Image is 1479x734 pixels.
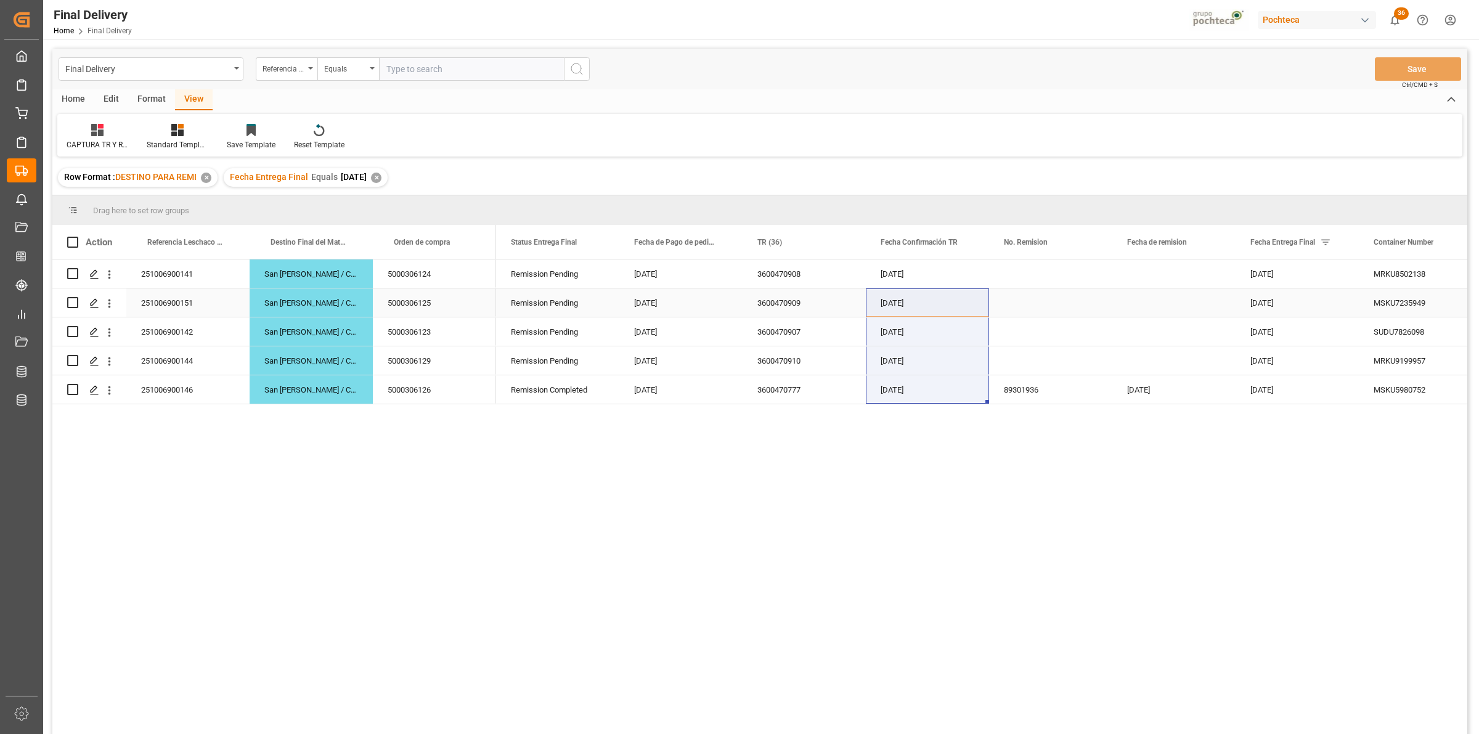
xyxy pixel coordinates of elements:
span: Equals [311,172,338,182]
div: 3600470907 [743,317,866,346]
div: Equals [324,60,366,75]
div: [DATE] [866,346,989,375]
div: View [175,89,213,110]
div: Remission Pending [496,317,619,346]
span: Container Number [1374,238,1433,247]
span: Fecha de remision [1127,238,1187,247]
div: 251006900151 [126,288,250,317]
div: [DATE] [866,317,989,346]
div: 5000306124 [373,259,496,288]
div: Referencia Leschaco (Impo) [263,60,304,75]
div: Pochteca [1258,11,1376,29]
button: open menu [317,57,379,81]
span: Ctrl/CMD + S [1402,80,1438,89]
div: ✕ [201,173,211,183]
span: Fecha de Pago de pedimento [634,238,717,247]
div: 251006900144 [126,346,250,375]
div: 5000306123 [373,317,496,346]
div: [DATE] [1112,375,1236,404]
div: [DATE] [1236,259,1359,288]
button: open menu [59,57,243,81]
div: 3600470910 [743,346,866,375]
div: 3600470777 [743,375,866,404]
div: Action [86,237,112,248]
a: Home [54,27,74,35]
div: [DATE] [619,259,743,288]
span: 36 [1394,7,1409,20]
button: Save [1375,57,1461,81]
div: 251006900141 [126,259,250,288]
div: [DATE] [1236,317,1359,346]
span: Drag here to set row groups [93,206,189,215]
button: search button [564,57,590,81]
div: Final Delivery [65,60,230,76]
div: Remission Completed [496,375,619,404]
button: show 36 new notifications [1381,6,1409,34]
div: [DATE] [866,288,989,317]
span: TR (36) [757,238,782,247]
div: [DATE] [866,375,989,404]
span: Row Format : [64,172,115,182]
span: Fecha Entrega Final [230,172,308,182]
div: [DATE] [1236,288,1359,317]
div: San [PERSON_NAME] / CDMX [250,259,373,288]
div: ✕ [371,173,381,183]
div: [DATE] [619,288,743,317]
button: open menu [256,57,317,81]
div: 5000306129 [373,346,496,375]
span: Fecha Confirmación TR [881,238,958,247]
div: San [PERSON_NAME] / CDMX [250,288,373,317]
div: 3600470908 [743,259,866,288]
div: Format [128,89,175,110]
button: Help Center [1409,6,1436,34]
span: DESTINO PARA REMI [115,172,197,182]
div: Reset Template [294,139,344,150]
div: Remission Pending [496,259,619,288]
div: Press SPACE to select this row. [52,317,496,346]
span: Status Entrega Final [511,238,577,247]
div: Remission Pending [496,346,619,375]
div: [DATE] [619,317,743,346]
div: Press SPACE to select this row. [52,288,496,317]
div: [DATE] [1236,375,1359,404]
img: pochtecaImg.jpg_1689854062.jpg [1189,9,1250,31]
div: 251006900142 [126,317,250,346]
div: Home [52,89,94,110]
div: Press SPACE to select this row. [52,346,496,375]
div: 5000306126 [373,375,496,404]
div: Press SPACE to select this row. [52,375,496,404]
div: San [PERSON_NAME] / CDMX [250,375,373,404]
div: San [PERSON_NAME] / CDMX [250,317,373,346]
span: Referencia Leschaco (Impo) [147,238,224,247]
div: Remission Pending [496,288,619,317]
div: Final Delivery [54,6,132,24]
span: [DATE] [341,172,367,182]
div: [DATE] [866,259,989,288]
input: Type to search [379,57,564,81]
div: Press SPACE to select this row. [52,259,496,288]
div: Save Template [227,139,275,150]
div: Standard Templates [147,139,208,150]
div: San [PERSON_NAME] / CDMX [250,346,373,375]
div: 3600470909 [743,288,866,317]
div: 5000306125 [373,288,496,317]
span: Orden de compra [394,238,450,247]
button: Pochteca [1258,8,1381,31]
div: CAPTURA TR Y RETRASO CON ENTREGA Y SUCURSAL [67,139,128,150]
div: 89301936 [989,375,1112,404]
span: No. Remision [1004,238,1048,247]
div: [DATE] [1236,346,1359,375]
span: Fecha Entrega Final [1250,238,1315,247]
div: [DATE] [619,346,743,375]
div: [DATE] [619,375,743,404]
span: Destino Final del Material [271,238,347,247]
div: 251006900146 [126,375,250,404]
div: Edit [94,89,128,110]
